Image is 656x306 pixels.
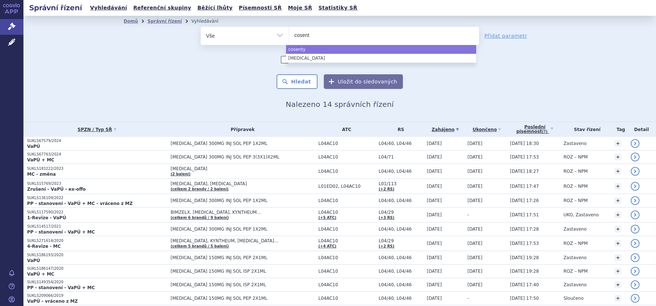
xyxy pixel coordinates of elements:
[563,296,583,301] span: Sloučeno
[171,210,315,215] span: BIMZELX, [MEDICAL_DATA], KYNTHEUM…
[318,210,375,215] span: L04AC10
[379,255,423,260] span: L04/40, L04/46
[318,282,375,287] span: L04AC10
[191,16,228,27] li: Vyhledávání
[510,212,539,217] span: [DATE] 17:51
[542,130,548,134] abbr: (?)
[286,54,476,63] li: [MEDICAL_DATA]
[27,152,167,157] p: SUKLS67763/2024
[171,187,229,191] a: (celkem 2 brandy / 2 balení)
[379,244,394,248] a: (+2 RS)
[324,74,403,89] button: Uložit do sledovaných
[485,32,527,40] a: Přidat parametr
[27,244,61,249] strong: 4-Revize - MC
[318,154,375,160] span: L04AC10
[563,269,588,274] span: ROZ – NPM
[27,172,56,177] strong: MC - změna
[510,255,539,260] span: [DATE] 19:28
[27,224,167,229] p: SUKLS14517/2021
[627,122,656,137] th: Detail
[171,166,315,171] span: [MEDICAL_DATA]
[281,56,398,63] label: Zahrnout [DEMOGRAPHIC_DATA] přípravky
[563,241,588,246] span: ROZ – NPM
[631,225,640,234] a: detail
[631,267,640,276] a: detail
[467,141,482,146] span: [DATE]
[611,122,627,137] th: Tag
[277,74,318,89] button: Hledat
[27,181,167,186] p: SUKLS15769/2023
[563,255,586,260] span: Zastaveno
[286,100,394,109] span: Nalezeno 14 správních řízení
[195,3,235,13] a: Běžící lhůty
[318,238,375,243] span: L04AC10
[631,153,640,161] a: detail
[171,154,315,160] span: [MEDICAL_DATA] 300MG INJ SOL PEP 3(3X1)X2ML
[510,282,539,287] span: [DATE] 17:40
[510,198,539,203] span: [DATE] 17:26
[27,124,167,135] a: SPZN / Typ SŘ
[27,285,95,290] strong: PP - stanovení - VaPÚ + MC
[615,281,621,288] a: +
[27,215,66,220] strong: 1-Revize - VaPÚ
[27,144,40,149] strong: VaPÚ
[318,227,375,232] span: L04AC10
[379,187,394,191] a: (+2 RS)
[427,296,442,301] span: [DATE]
[467,169,482,174] span: [DATE]
[27,229,95,235] strong: PP - stanovení - VaPÚ + MC
[23,3,88,13] h2: Správní řízení
[615,197,621,204] a: +
[615,154,621,160] a: +
[27,299,78,304] strong: VaPÚ - vráceno z MZ
[427,282,442,287] span: [DATE]
[427,154,442,160] span: [DATE]
[615,212,621,218] a: +
[375,122,423,137] th: RS
[379,216,394,220] a: (+3 RS)
[379,296,423,301] span: L04/40, L04/46
[510,122,560,137] a: Poslednípísemnost(?)
[286,3,314,13] a: Moje SŘ
[167,122,315,137] th: Přípravek
[171,282,315,287] span: [MEDICAL_DATA] 150MG INJ SOL ISP 2X1ML
[427,169,442,174] span: [DATE]
[427,198,442,203] span: [DATE]
[510,296,539,301] span: [DATE] 17:50
[27,157,54,163] strong: VaPÚ + MC
[467,296,469,301] span: -
[318,269,375,274] span: L04AC10
[467,124,506,135] a: Ukončeno
[467,154,482,160] span: [DATE]
[148,19,182,24] a: Správní řízení
[27,258,40,263] strong: VaPÚ
[27,280,167,285] p: SUKLS149354/2020
[615,268,621,275] a: +
[171,269,315,274] span: [MEDICAL_DATA] 150MG INJ SOL ISP 2X1ML
[27,201,133,206] strong: PP - stanovení - VaPÚ + MC - vráceno z MZ
[563,154,588,160] span: ROZ – NPM
[631,210,640,219] a: detail
[563,141,586,146] span: Zastaveno
[318,141,375,146] span: L04AC10
[563,184,588,189] span: ROZ – NPM
[379,210,423,215] span: L04/29
[171,238,315,243] span: [MEDICAL_DATA], KYNTHEUM, [MEDICAL_DATA]…
[171,216,229,220] a: (celkem 6 brandů / 9 balení)
[615,295,621,302] a: +
[510,241,539,246] span: [DATE] 17:53
[510,154,539,160] span: [DATE] 17:53
[427,184,442,189] span: [DATE]
[131,3,193,13] a: Referenční skupiny
[467,282,482,287] span: [DATE]
[427,241,442,246] span: [DATE]
[615,254,621,261] a: +
[316,3,359,13] a: Statistiky SŘ
[379,269,423,274] span: L04/40, L04/46
[171,172,190,176] a: (2 balení)
[88,3,129,13] a: Vyhledávání
[510,184,539,189] span: [DATE] 17:47
[631,167,640,176] a: detail
[171,227,315,232] span: [MEDICAL_DATA] 300MG INJ SOL PEP 1X2ML
[171,181,315,186] span: [MEDICAL_DATA], [MEDICAL_DATA]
